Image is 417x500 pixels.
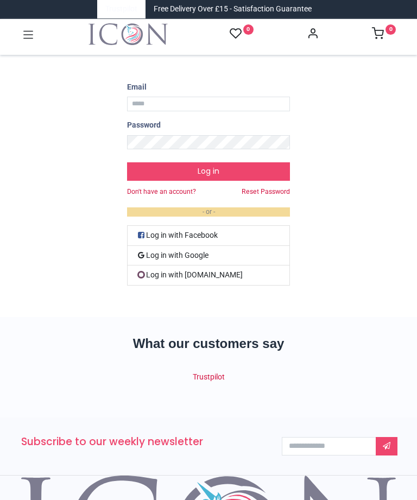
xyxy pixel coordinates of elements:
[127,246,290,266] a: Log in with Google
[307,30,319,39] a: Account Info
[127,120,161,131] label: Password
[21,435,266,450] h3: Subscribe to our weekly newsletter
[89,23,168,45] a: Logo of Icon Wall Stickers
[127,225,290,246] a: Log in with Facebook
[21,334,396,353] h2: What our customers say
[127,207,290,217] em: - or -
[372,30,396,39] a: 0
[243,24,254,35] sup: 0
[386,24,396,35] sup: 0
[127,265,290,286] a: Log in with [DOMAIN_NAME]
[154,4,312,15] div: Free Delivery Over £15 - Satisfaction Guarantee
[127,82,147,93] label: Email
[127,187,196,197] a: Don't have an account?
[242,187,290,197] a: Reset Password
[230,27,254,41] a: 0
[105,4,137,15] a: Trustpilot
[193,372,225,381] a: Trustpilot
[127,162,290,181] button: Log in
[89,23,168,45] img: Icon Wall Stickers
